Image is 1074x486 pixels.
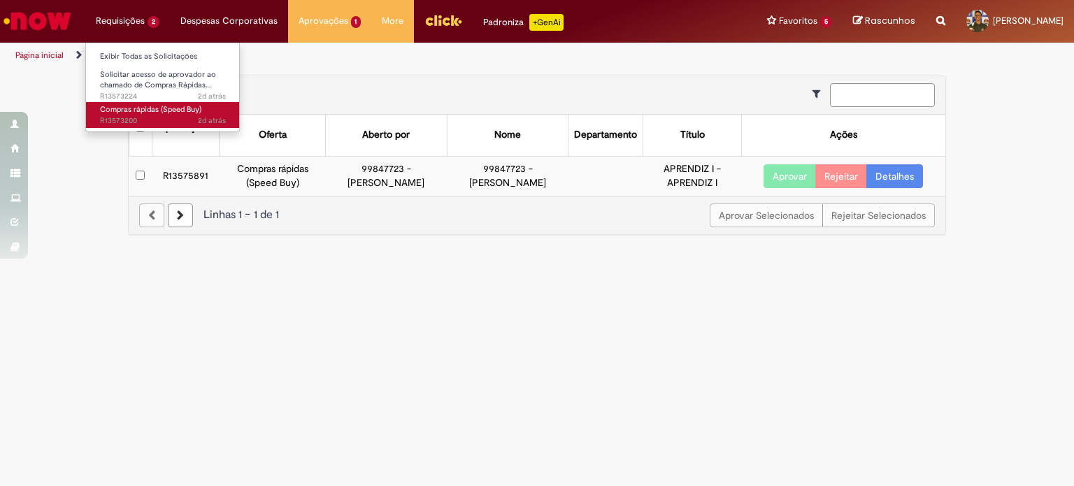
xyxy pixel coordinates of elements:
td: 99847723 - [PERSON_NAME] [326,156,447,195]
a: Aberto R13573200 : Compras rápidas (Speed Buy) [86,102,240,128]
img: ServiceNow [1,7,73,35]
button: Rejeitar [815,164,867,188]
span: 5 [820,16,832,28]
span: 1 [351,16,361,28]
td: 99847723 - [PERSON_NAME] [447,156,568,195]
td: R13575891 [152,156,220,195]
span: 2d atrás [198,91,226,101]
span: Favoritos [779,14,817,28]
span: Requisições [96,14,145,28]
td: APRENDIZ I - APRENDIZ I [643,156,741,195]
button: Aprovar [764,164,816,188]
span: Solicitar acesso de aprovador ao chamado de Compras Rápidas… [100,69,216,91]
span: More [382,14,403,28]
div: Oferta [259,128,287,142]
div: Nome [494,128,521,142]
i: Mostrar filtros para: Suas Solicitações [812,89,827,99]
div: Linhas 1 − 1 de 1 [139,207,935,223]
a: Detalhes [866,164,923,188]
th: Aprovações [152,115,220,156]
time: 27/09/2025 15:36:34 [198,115,226,126]
div: Aberto por [362,128,410,142]
span: R13573200 [100,115,226,127]
div: Ações [830,128,857,142]
ul: Requisições [85,42,240,132]
img: click_logo_yellow_360x200.png [424,10,462,31]
span: Despesas Corporativas [180,14,278,28]
span: 2d atrás [198,115,226,126]
div: Título [680,128,705,142]
ul: Trilhas de página [10,43,706,69]
a: Página inicial [15,50,64,61]
div: Padroniza [483,14,564,31]
div: Departamento [574,128,637,142]
td: Compras rápidas (Speed Buy) [220,156,326,195]
span: Aprovações [299,14,348,28]
span: R13573224 [100,91,226,102]
span: Compras rápidas (Speed Buy) [100,104,201,115]
p: +GenAi [529,14,564,31]
a: Aberto R13573224 : Solicitar acesso de aprovador ao chamado de Compras Rápidas (Speed buy) [86,67,240,97]
a: Exibir Todas as Solicitações [86,49,240,64]
span: Rascunhos [865,14,915,27]
a: Rascunhos [853,15,915,28]
span: [PERSON_NAME] [993,15,1064,27]
span: 2 [148,16,159,28]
